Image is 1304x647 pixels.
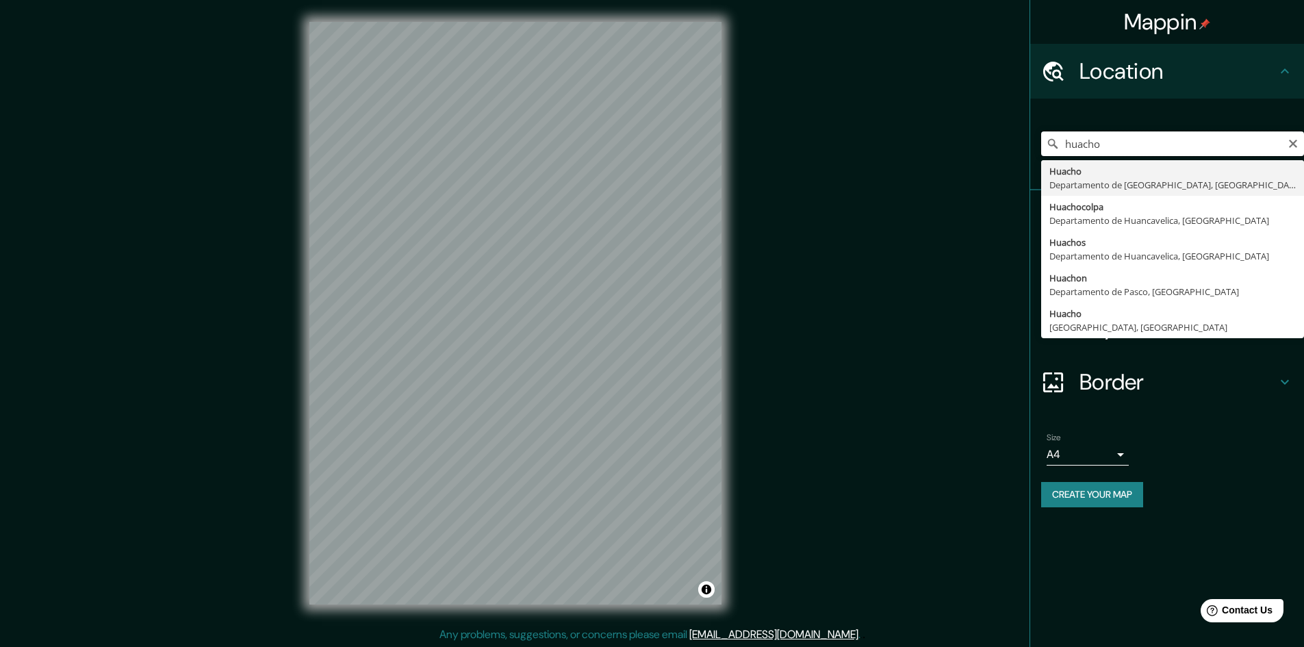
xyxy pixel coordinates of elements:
a: [EMAIL_ADDRESS][DOMAIN_NAME] [689,627,858,642]
div: Huachon [1049,271,1296,285]
div: Location [1030,44,1304,99]
div: Huachos [1049,236,1296,249]
div: [GEOGRAPHIC_DATA], [GEOGRAPHIC_DATA] [1049,320,1296,334]
div: Departamento de Huancavelica, [GEOGRAPHIC_DATA] [1049,214,1296,227]
div: Departamento de Huancavelica, [GEOGRAPHIC_DATA] [1049,249,1296,263]
h4: Border [1079,368,1277,396]
canvas: Map [309,22,721,605]
div: Style [1030,245,1304,300]
div: Huacho [1049,164,1296,178]
div: Huachocolpa [1049,200,1296,214]
button: Clear [1288,136,1299,149]
h4: Layout [1079,314,1277,341]
img: pin-icon.png [1199,18,1210,29]
div: . [862,626,865,643]
div: Departamento de [GEOGRAPHIC_DATA], [GEOGRAPHIC_DATA] [1049,178,1296,192]
div: Pins [1030,190,1304,245]
h4: Location [1079,58,1277,85]
div: Border [1030,355,1304,409]
div: . [860,626,862,643]
h4: Mappin [1124,8,1211,36]
button: Create your map [1041,482,1143,507]
button: Toggle attribution [698,581,715,598]
div: Huacho [1049,307,1296,320]
div: Layout [1030,300,1304,355]
input: Pick your city or area [1041,131,1304,156]
label: Size [1047,432,1061,444]
div: Departamento de Pasco, [GEOGRAPHIC_DATA] [1049,285,1296,299]
div: A4 [1047,444,1129,466]
iframe: Help widget launcher [1182,594,1289,632]
p: Any problems, suggestions, or concerns please email . [439,626,860,643]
